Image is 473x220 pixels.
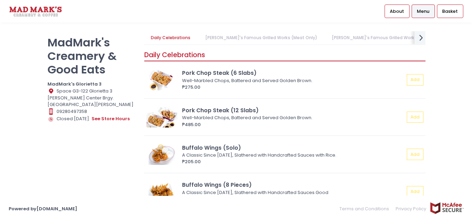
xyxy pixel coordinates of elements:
[48,81,102,87] b: MadMark's Glorietta 3
[182,114,402,121] div: Well-Marbled Chops, Battered and Served Golden Brown.
[48,108,136,115] div: 09280497358
[407,74,423,86] button: Add
[417,8,429,15] span: Menu
[182,77,402,84] div: Well-Marbled Chops, Battered and Served Golden Brown.
[393,202,430,215] a: Privacy Policy
[182,152,402,159] div: A Classic Since [DATE], Slathered with Handcrafted Sauces with Rice.
[412,5,435,18] a: Menu
[385,5,410,18] a: About
[182,69,404,77] div: Pork Chop Steak (6 Slabs)
[182,106,404,114] div: Pork Chop Steak (12 Slabs)
[198,31,324,44] a: [PERSON_NAME]'s Famous Grilled Works (Meat Only)
[48,36,136,76] p: MadMark's Creamery & Good Eats
[390,8,404,15] span: About
[182,121,404,128] div: ₱485.00
[146,144,178,165] img: Buffalo Wings (Solo)
[9,205,77,212] a: Powered by[DOMAIN_NAME]
[182,181,404,189] div: Buffalo Wings (8 Pieces)
[407,186,423,197] button: Add
[407,112,423,123] button: Add
[182,158,404,165] div: ₱205.00
[442,8,458,15] span: Basket
[182,84,404,91] div: ₱275.00
[325,31,423,44] a: [PERSON_NAME]'s Famous Grilled Works
[9,5,62,17] img: logo
[182,189,402,196] div: A Classic Since [DATE], Slathered with Handcrafted Sauces.Good
[430,202,464,214] img: mcafee-secure
[339,202,393,215] a: Terms and Conditions
[144,50,205,60] span: Daily Celebrations
[144,31,197,44] a: Daily Celebrations
[48,115,136,123] div: Closed [DATE].
[146,181,178,202] img: Buffalo Wings (8 Pieces)
[146,70,178,90] img: Pork Chop Steak (6 Slabs)
[407,149,423,160] button: Add
[91,115,130,123] button: see store hours
[182,144,404,152] div: Buffalo Wings (Solo)
[146,107,178,127] img: Pork Chop Steak (12 Slabs)
[48,88,136,108] div: Space G3-122 Glorietta 3 [PERSON_NAME] Center Brgy. [GEOGRAPHIC_DATA][PERSON_NAME]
